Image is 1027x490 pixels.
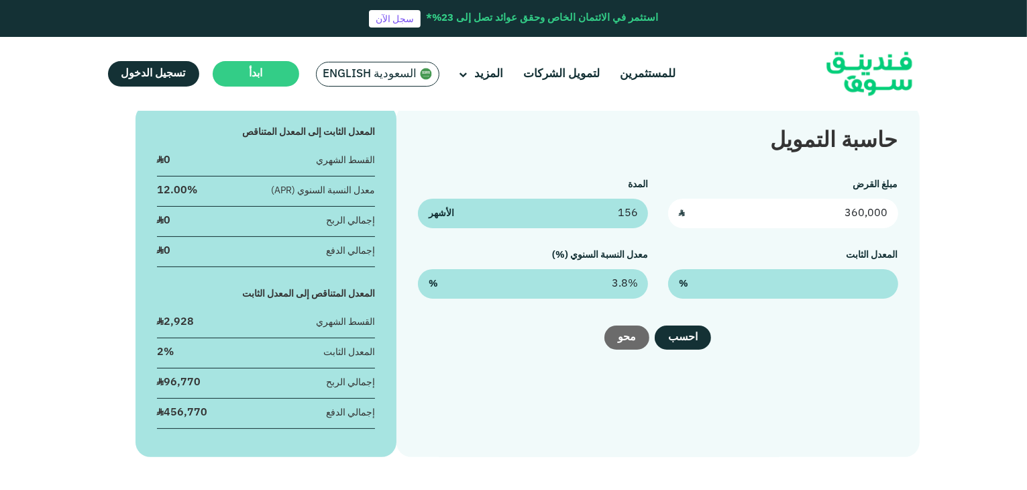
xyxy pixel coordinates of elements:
[157,287,376,301] div: المعدل المتناقص إلى المعدل الثابت
[157,345,174,360] div: 2%
[655,326,711,350] button: احسب
[804,40,935,108] img: Logo
[164,407,207,418] span: 456,770
[157,405,207,420] div: ʢ
[121,68,186,79] span: تسجيل الدخول
[475,68,504,80] span: المزيد
[323,346,375,360] div: المعدل الثابت
[679,207,684,221] span: ʢ
[157,153,170,168] div: ʢ
[426,11,658,26] div: استثمر في الائتمان الخاص وحقق عوائد تصل إلى 23%*
[552,250,648,260] label: معدل النسبة السنوي (%)
[164,155,170,165] span: 0
[429,277,438,291] span: %
[326,376,375,390] div: إجمالي الربح
[249,68,262,79] span: ابدأ
[108,61,199,87] a: تسجيل الدخول
[420,68,432,80] img: SA Flag
[164,317,194,327] span: 2,928
[418,126,898,158] div: حاسبة التمويل
[679,277,688,291] span: %
[157,213,170,228] div: ʢ
[157,375,201,390] div: ʢ
[316,154,375,168] div: القسط الشهري
[157,244,170,258] div: ʢ
[369,10,421,28] a: سجل الآن
[429,207,454,221] span: الأشهر
[157,183,197,198] div: 12.00%
[164,246,170,256] span: 0
[271,184,375,198] div: معدل النسبة السنوي (APR)
[323,66,417,82] span: السعودية English
[157,315,194,330] div: ʢ
[628,180,648,189] label: المدة
[604,326,649,350] button: محو
[521,63,604,85] a: لتمويل الشركات
[326,244,375,258] div: إجمالي الدفع
[326,214,375,228] div: إجمالي الربح
[617,63,680,85] a: للمستثمرين
[157,126,376,140] div: المعدل الثابت إلى المعدل المتناقص
[847,250,898,260] label: المعدل الثابت
[853,180,898,189] label: مبلغ القرض
[164,377,201,387] span: 96,770
[316,315,375,330] div: القسط الشهري
[164,215,170,226] span: 0
[326,406,375,420] div: إجمالي الدفع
